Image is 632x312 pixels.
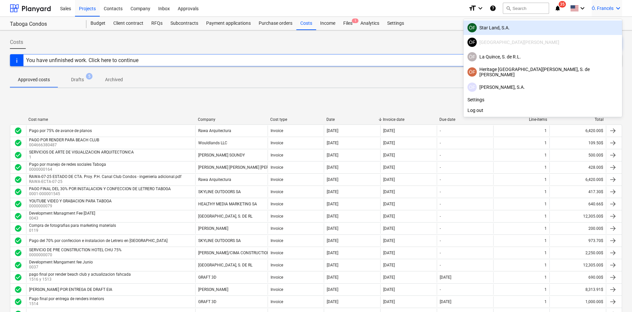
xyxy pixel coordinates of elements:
[599,280,632,312] div: Widget de chat
[469,40,475,45] span: ÓF
[464,94,622,105] div: Settings
[464,105,622,116] div: Log out
[467,67,477,77] div: Óscar Francés
[469,85,475,90] span: OF
[467,38,477,47] div: Óscar Francés
[467,67,618,77] div: Heritage [GEOGRAPHIC_DATA][PERSON_NAME], S. de [PERSON_NAME]
[599,280,632,312] iframe: Chat Widget
[469,54,475,59] span: ÓF
[467,52,477,61] div: Óscar Francés
[469,25,475,30] span: ÓF
[467,83,477,92] div: Oscar Frances
[467,23,618,32] div: Star Land, S.A.
[469,69,475,75] span: ÓF
[467,23,477,32] div: Óscar Francés
[467,38,618,47] div: [GEOGRAPHIC_DATA][PERSON_NAME]
[467,83,618,92] div: [PERSON_NAME], S.A.
[467,52,618,61] div: La Quince, S. de R.L.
